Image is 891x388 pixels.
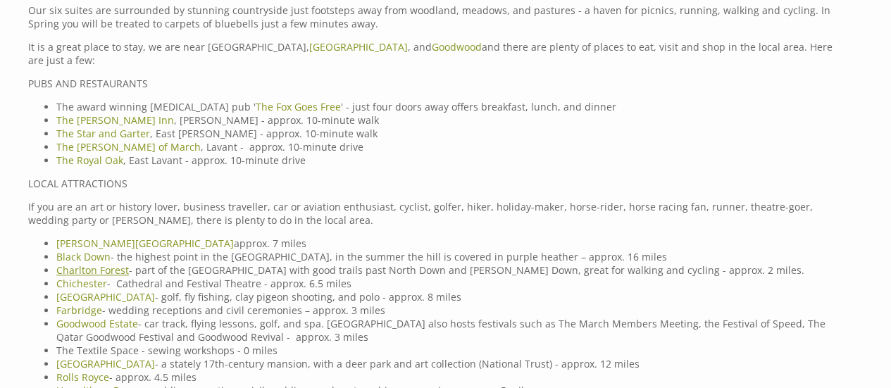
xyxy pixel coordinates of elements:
[56,303,846,317] li: - wedding receptions and civil ceremonies – approx. 3 miles
[56,290,846,303] li: - golf, fly fishing, clay pigeon shooting, and polo - approx. 8 miles
[28,77,846,90] p: PUBS AND RESTAURANTS
[56,263,846,277] li: - part of the [GEOGRAPHIC_DATA] with good trails past North Down and [PERSON_NAME] Down, great fo...
[56,250,846,263] li: - the highest point in the [GEOGRAPHIC_DATA], in the summer the hill is covered in purple heather...
[56,317,846,344] li: - car track, flying lessons, golf, and spa. [GEOGRAPHIC_DATA] also hosts festivals such as The Ma...
[56,263,129,277] a: Charlton Forest
[256,100,341,113] a: The Fox Goes Free
[56,317,138,330] a: Goodwood Estate
[56,100,846,113] li: The award winning [MEDICAL_DATA] pub ' ' - just four doors away offers breakfast, lunch, and dinner
[56,237,846,250] li: approx. 7 miles
[56,140,201,154] a: The [PERSON_NAME] of March
[56,154,123,167] a: The Royal Oak
[56,357,846,370] li: - a stately 17th-century mansion, with a deer park and art collection (National Trust) - approx. ...
[56,277,846,290] li: - Cathedral and Festival Theatre - approx. 6.5 miles
[56,303,102,317] a: Farbridge
[56,290,155,303] a: [GEOGRAPHIC_DATA]
[28,4,846,30] p: Our six suites are surrounded by stunning countryside just footsteps away from woodland, meadows,...
[56,127,150,140] a: The Star and Garter
[28,40,846,67] p: It is a great place to stay, we are near [GEOGRAPHIC_DATA], , and and there are plenty of places ...
[56,277,107,290] a: Chichester
[56,113,846,127] li: , [PERSON_NAME] - approx. 10-minute walk
[309,40,408,54] a: [GEOGRAPHIC_DATA]
[432,40,482,54] a: Goodwood
[56,154,846,167] li: , East Lavant - approx. 10-minute drive
[56,250,111,263] a: Black Down
[56,140,846,154] li: , Lavant - approx. 10-minute drive
[56,370,846,384] li: - approx. 4.5 miles
[56,344,846,357] li: The Textile Space - sewing workshops - 0 miles
[56,113,174,127] a: The [PERSON_NAME] Inn
[56,370,109,384] a: Rolls Royce
[56,127,846,140] li: , East [PERSON_NAME] - approx. 10-minute walk
[56,357,155,370] a: [GEOGRAPHIC_DATA]
[56,237,234,250] a: [PERSON_NAME][GEOGRAPHIC_DATA]
[28,177,846,190] p: LOCAL ATTRACTIONS
[28,200,846,227] p: If you are an art or history lover, business traveller, car or aviation enthusiast, cyclist, golf...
